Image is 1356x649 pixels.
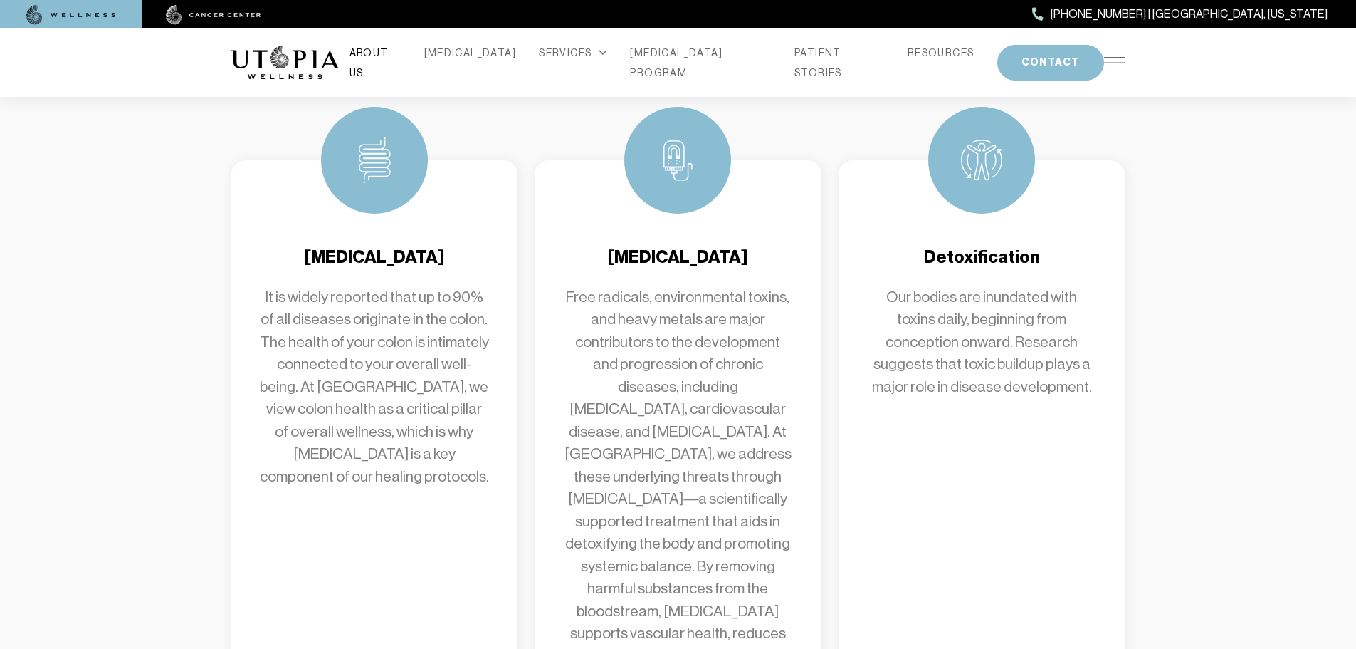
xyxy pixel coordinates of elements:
[358,137,391,184] img: icon
[563,246,793,269] h4: [MEDICAL_DATA]
[867,286,1097,399] p: Our bodies are inundated with toxins daily, beginning from conception onward. Research suggests t...
[26,5,116,25] img: wellness
[166,5,261,25] img: cancer center
[908,43,974,63] a: RESOURCES
[349,43,401,83] a: ABOUT US
[1104,57,1125,68] img: icon-hamburger
[630,43,772,83] a: [MEDICAL_DATA] PROGRAM
[867,246,1097,269] h4: Detoxification
[260,286,490,489] p: It is widely reported that up to 90% of all diseases originate in the colon. The health of your c...
[539,43,607,63] div: SERVICES
[1051,5,1328,24] span: [PHONE_NUMBER] | [GEOGRAPHIC_DATA], [US_STATE]
[231,46,338,80] img: logo
[997,45,1104,81] button: CONTACT
[794,43,885,83] a: PATIENT STORIES
[961,140,1003,181] img: icon
[424,43,517,63] a: [MEDICAL_DATA]
[1032,5,1328,24] a: [PHONE_NUMBER] | [GEOGRAPHIC_DATA], [US_STATE]
[260,246,490,269] h4: [MEDICAL_DATA]
[663,140,693,181] img: icon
